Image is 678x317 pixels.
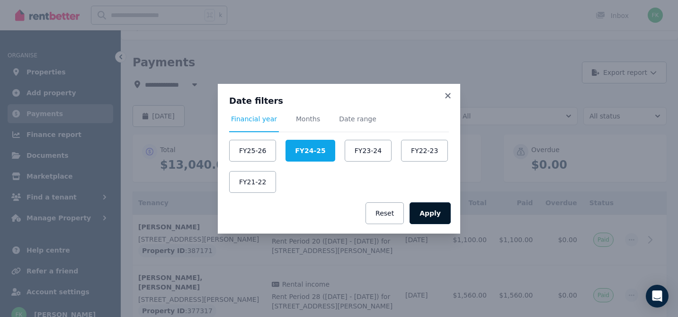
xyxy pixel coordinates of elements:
[366,202,404,224] button: Reset
[229,171,276,193] button: FY21-22
[229,114,449,132] nav: Tabs
[229,140,276,162] button: FY25-26
[285,140,335,162] button: FY24-25
[296,114,320,124] span: Months
[401,140,448,162] button: FY22-23
[410,202,451,224] button: Apply
[339,114,376,124] span: Date range
[646,285,669,308] div: Open Intercom Messenger
[231,114,277,124] span: Financial year
[229,95,449,107] h3: Date filters
[345,140,392,162] button: FY23-24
